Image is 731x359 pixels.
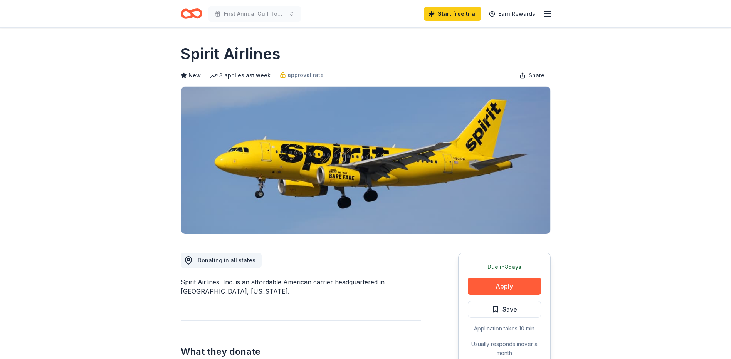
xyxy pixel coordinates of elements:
span: Share [529,71,544,80]
div: Usually responds in over a month [468,339,541,358]
span: Donating in all states [198,257,255,263]
div: Application takes 10 min [468,324,541,333]
a: Earn Rewards [484,7,540,21]
div: Due in 8 days [468,262,541,272]
span: First Annual Gulf Tournament Fundraiser [224,9,286,18]
h1: Spirit Airlines [181,43,281,65]
div: Spirit Airlines, Inc. is an affordable American carrier headquartered in [GEOGRAPHIC_DATA], [US_S... [181,277,421,296]
button: Save [468,301,541,318]
button: Share [513,68,551,83]
span: New [188,71,201,80]
a: approval rate [280,70,324,80]
button: Apply [468,278,541,295]
a: Start free trial [424,7,481,21]
div: 3 applies last week [210,71,271,80]
span: approval rate [287,70,324,80]
button: First Annual Gulf Tournament Fundraiser [208,6,301,22]
span: Save [502,304,517,314]
a: Home [181,5,202,23]
img: Image for Spirit Airlines [181,87,550,234]
h2: What they donate [181,346,421,358]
